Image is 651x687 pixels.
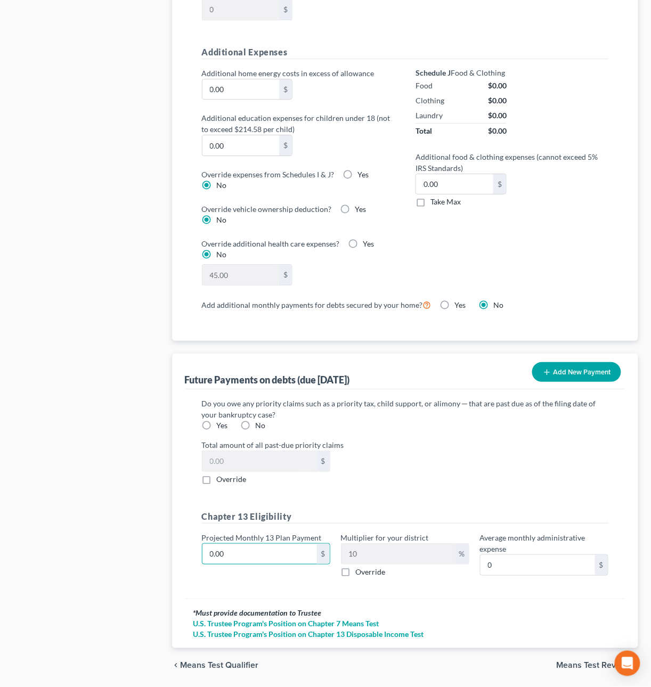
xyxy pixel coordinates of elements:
[217,215,227,224] span: No
[416,95,444,106] div: Clothing
[202,46,609,59] h5: Additional Expenses
[202,544,317,564] input: 0.00
[532,362,621,382] button: Add New Payment
[202,298,432,311] label: Add additional monthly payments for debts secured by your home?
[494,300,504,309] span: No
[481,555,595,575] input: 0.00
[341,544,455,564] input: 0.00
[416,126,432,136] div: Total
[217,475,247,484] span: Override
[197,68,400,79] label: Additional home energy costs in excess of allowance
[202,135,280,156] input: 0.00
[185,373,350,386] div: Future Payments on debts (due [DATE])
[172,661,259,669] button: chevron_left Means Test Qualifier
[356,567,386,576] span: Override
[358,170,369,179] span: Yes
[193,629,617,640] a: U.S. Trustee Program's Position on Chapter 13 Disposable Income Test
[279,79,292,100] div: $
[488,110,507,121] div: $0.00
[197,439,614,451] label: Total amount of all past-due priority claims
[488,80,507,91] div: $0.00
[197,112,400,135] label: Additional education expenses for children under 18 (not to exceed $214.58 per child)
[416,80,433,91] div: Food
[615,651,640,676] div: Open Intercom Messenger
[455,300,466,309] span: Yes
[279,265,292,285] div: $
[202,238,340,249] label: Override additional health care expenses?
[193,618,617,629] a: U.S. Trustee Program's Position on Chapter 7 Means Test
[317,451,330,471] div: $
[193,608,617,618] div: Must provide documentation to Trustee
[341,532,429,543] label: Multiplier for your district
[455,544,469,564] div: %
[202,398,600,420] label: Do you owe any priority claims such as a priority tax, child support, or alimony ─ that are past ...
[488,126,507,136] div: $0.00
[355,205,367,214] span: Yes
[488,95,507,106] div: $0.00
[217,250,227,259] span: No
[595,555,608,575] div: $
[363,239,375,248] span: Yes
[416,110,443,121] div: Laundry
[202,265,280,285] input: 0.00
[202,451,317,471] input: 0.00
[480,532,608,554] label: Average monthly administrative expense
[557,661,630,669] span: Means Test Review
[202,169,335,180] label: Override expenses from Schedules I & J?
[317,544,330,564] div: $
[416,68,507,78] div: Food & Clothing
[202,532,322,543] label: Projected Monthly 13 Plan Payment
[416,68,451,77] strong: Schedule J
[202,203,332,215] label: Override vehicle ownership deduction?
[202,510,609,524] h5: Chapter 13 Eligibility
[256,421,266,430] span: No
[172,661,181,669] i: chevron_left
[410,151,614,174] label: Additional food & clothing expenses (cannot exceed 5% IRS Standards)
[279,135,292,156] div: $
[202,79,280,100] input: 0.00
[430,197,461,206] span: Take Max
[217,181,227,190] span: No
[416,174,493,194] input: 0.00
[217,421,228,430] span: Yes
[181,661,259,669] span: Means Test Qualifier
[493,174,506,194] div: $
[557,661,638,669] button: Means Test Review chevron_right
